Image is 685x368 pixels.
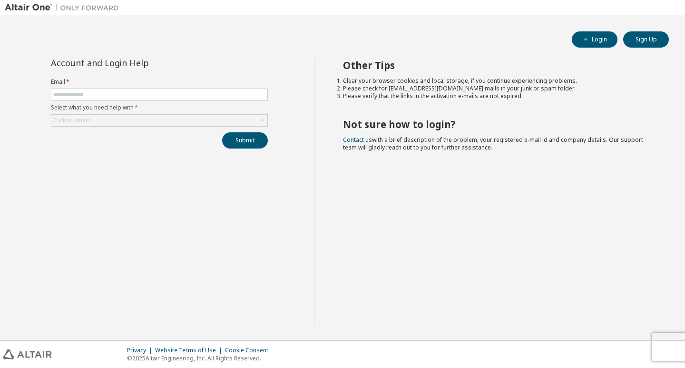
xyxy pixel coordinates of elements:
h2: Not sure how to login? [343,118,652,130]
a: Contact us [343,136,372,144]
p: © 2025 Altair Engineering, Inc. All Rights Reserved. [127,354,274,362]
h2: Other Tips [343,59,652,71]
div: Click to select [53,117,90,124]
li: Please check for [EMAIL_ADDRESS][DOMAIN_NAME] mails in your junk or spam folder. [343,85,652,92]
div: Click to select [51,115,267,126]
label: Email [51,78,268,86]
button: Sign Up [623,31,669,48]
li: Clear your browser cookies and local storage, if you continue experiencing problems. [343,77,652,85]
img: Altair One [5,3,124,12]
li: Please verify that the links in the activation e-mails are not expired. [343,92,652,100]
button: Login [572,31,617,48]
span: with a brief description of the problem, your registered e-mail id and company details. Our suppo... [343,136,643,151]
div: Privacy [127,347,155,354]
label: Select what you need help with [51,104,268,111]
div: Website Terms of Use [155,347,225,354]
div: Account and Login Help [51,59,225,67]
img: altair_logo.svg [3,349,52,359]
button: Submit [222,132,268,149]
div: Cookie Consent [225,347,274,354]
